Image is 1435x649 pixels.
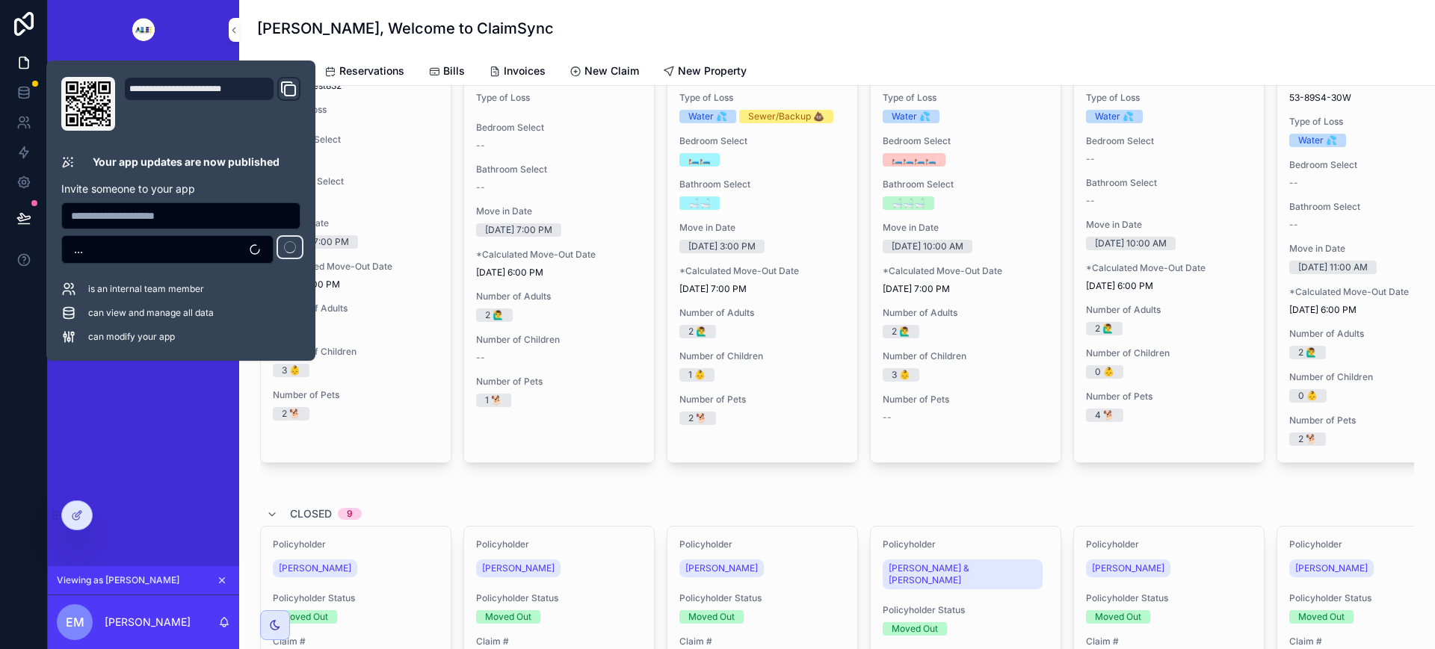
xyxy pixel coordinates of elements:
span: Number of Children [883,350,1049,362]
span: [PERSON_NAME] & [PERSON_NAME] [889,562,1037,586]
span: Bathroom Select [1086,177,1252,189]
div: 2 🐕 [282,407,300,420]
div: 2 🐕 [688,412,707,425]
span: Viewing as [PERSON_NAME] [57,574,179,586]
div: Sewer/Backup 💩 [748,110,824,123]
span: Closed [290,506,332,521]
span: -- [1086,153,1095,165]
div: Moved Out [688,610,735,624]
span: [PERSON_NAME] [1092,562,1164,574]
a: [PERSON_NAME] & [PERSON_NAME] [883,559,1043,589]
div: [DATE] 7:00 PM [282,235,349,249]
span: *Calculated Move-Out Date [679,265,845,277]
p: Your app updates are now published [93,155,280,170]
span: -- [1289,219,1298,231]
span: [DATE] 7:00 PM [679,283,845,295]
div: [DATE] 7:00 PM [485,223,552,237]
span: Policyholder Status [883,604,1049,616]
span: Policyholder Status [476,592,642,604]
div: 2 🙋‍♂️ [688,325,707,338]
div: 0 👶 [1298,389,1318,403]
span: can modify your app [88,331,175,343]
div: 🛁🛁🛁 [892,196,925,210]
span: [PERSON_NAME] [1295,562,1368,574]
span: Invoices [504,63,546,78]
img: App logo [120,18,167,42]
a: [PERSON_NAME] [476,559,561,577]
span: Policyholder Status [1086,592,1252,604]
span: Type of Loss [476,92,642,104]
div: 🛏️🛏️🛏️🛏️ [892,153,936,167]
span: Bills [443,63,465,78]
span: [PERSON_NAME] [279,562,351,574]
div: Water 💦 [1298,134,1337,147]
div: 3 👶 [892,368,910,382]
div: Moved Out [1095,610,1141,624]
a: Reservations [324,58,404,87]
div: [DATE] 3:00 PM [688,240,756,253]
span: Policyholder [273,538,439,550]
div: Moved Out [1298,610,1345,624]
span: Number of Pets [883,394,1049,406]
span: [DATE] 6:00 PM [476,267,642,279]
span: Policyholder Status [679,592,845,604]
span: Claim # [1086,636,1252,648]
div: Moved Out [892,622,938,636]
span: wix2300test832 [273,80,439,92]
span: -- [476,352,485,364]
span: Move in Date [883,222,1049,234]
a: Invoices [489,58,546,87]
span: New Property [678,63,747,78]
div: 🛏️🛏️ [688,153,711,167]
div: 3 👶 [282,364,300,377]
span: -- [476,140,485,152]
div: 2 🐕 [1298,432,1317,446]
span: Number of Children [1086,347,1252,359]
span: [PERSON_NAME] [482,562,555,574]
span: Move in Date [1086,219,1252,231]
button: Select Button [61,235,274,264]
div: [DATE] 10:00 AM [892,240,963,253]
span: Bedroom Select [679,135,845,147]
span: Bathroom Select [476,164,642,176]
a: New Claim [570,58,639,87]
div: Water 💦 [892,110,931,123]
div: 1 👶 [688,368,706,382]
span: Bedroom Select [1086,135,1252,147]
span: Number of Adults [1086,304,1252,316]
span: Number of Children [273,346,439,358]
span: Reservations [339,63,404,78]
span: Policyholder [1086,538,1252,550]
div: 2 🙋‍♂️ [1298,346,1317,359]
span: Bathroom Select [883,178,1049,190]
div: 2 🙋‍♂️ [485,308,504,322]
span: Type of Loss [679,92,845,104]
div: Moved Out [485,610,531,624]
span: Bedroom Select [476,122,642,134]
span: Bathroom Select [273,176,439,187]
span: Number of Children [679,350,845,362]
div: 1 🐕 [485,394,502,407]
div: Domain and Custom Link [124,77,300,131]
a: [PERSON_NAME] [679,559,764,577]
a: [PERSON_NAME] [1086,559,1170,577]
span: Number of Pets [476,376,642,388]
span: Move in Date [679,222,845,234]
span: *Calculated Move-Out Date [1086,262,1252,274]
div: 0 👶 [1095,365,1114,379]
span: can view and manage all data [88,307,214,319]
span: -- [1289,177,1298,189]
span: Policyholder [883,538,1049,550]
span: Move in Date [476,205,642,217]
span: Number of Pets [273,389,439,401]
div: 2 🙋‍♂️ [892,325,910,338]
span: [PERSON_NAME] [685,562,758,574]
div: scrollable content [48,60,239,355]
span: Policyholder [476,538,642,550]
div: 4 🐕 [1095,409,1114,422]
span: Number of Children [476,334,642,346]
span: *Calculated Move-Out Date [476,249,642,261]
span: New Claim [584,63,639,78]
span: Number of Adults [679,307,845,319]
div: [DATE] 10:00 AM [1095,237,1167,250]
